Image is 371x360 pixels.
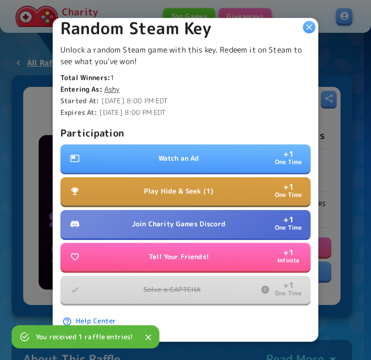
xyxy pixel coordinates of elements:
[60,108,311,118] p: [DATE] 8:00 PM EDT
[283,150,294,158] p: + 1
[283,249,294,256] p: + 1
[60,313,120,331] a: Help Center
[277,256,300,265] p: Infinite
[60,45,302,67] span: Unlock a random Steam game with this key. Redeem it on Steam to see what you've won!
[149,252,209,262] p: Tell Your Friends!
[275,289,302,298] p: One Time
[158,154,200,164] p: Watch an Ad
[60,108,98,117] b: Expires At:
[132,220,226,229] p: Join Charity Games Discord
[104,85,120,95] a: Ashy
[60,210,311,238] button: Join Charity Games Discord+1One Time
[60,276,311,304] button: Solve a CAPTCHA+1One Time
[283,216,294,223] p: + 1
[141,330,156,345] button: Close
[60,97,311,106] p: [DATE] 8:00 PM EDT
[60,73,110,83] b: Total Winners:
[60,73,311,83] p: 1
[60,145,311,173] button: Watch an Ad+1One Time
[36,328,133,346] div: You received 1 raffle entries!
[143,285,200,295] p: Solve a CAPTCHA
[275,191,302,200] p: One Time
[60,97,100,106] b: Started At:
[60,85,102,94] b: Entering As:
[275,223,302,233] p: One Time
[283,281,294,289] p: + 1
[144,187,214,196] p: Play Hide & Seek (1)
[60,18,311,39] p: Random Steam Key
[60,243,311,271] button: Tell Your Friends!+1Infinite
[283,183,294,191] p: + 1
[275,158,302,167] p: One Time
[60,125,311,141] p: Participation
[60,178,311,206] button: Play Hide & Seek (1)+1One Time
